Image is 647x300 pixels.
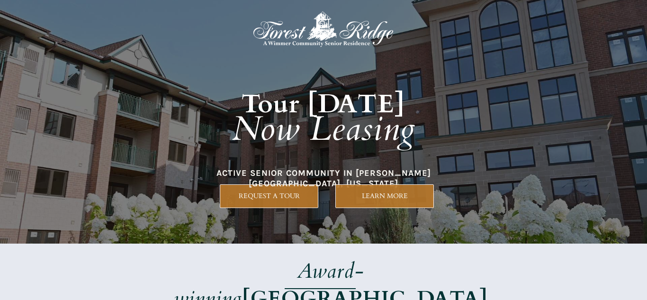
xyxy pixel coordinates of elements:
span: REQUEST A TOUR [220,192,318,200]
em: Now Leasing [232,106,415,152]
span: LEARN MORE [336,192,433,200]
span: ACTIVE SENIOR COMMUNITY IN [PERSON_NAME][GEOGRAPHIC_DATA], [US_STATE] [216,168,431,189]
a: REQUEST A TOUR [220,184,318,208]
a: LEARN MORE [335,184,434,208]
strong: Tour [DATE] [242,87,405,122]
